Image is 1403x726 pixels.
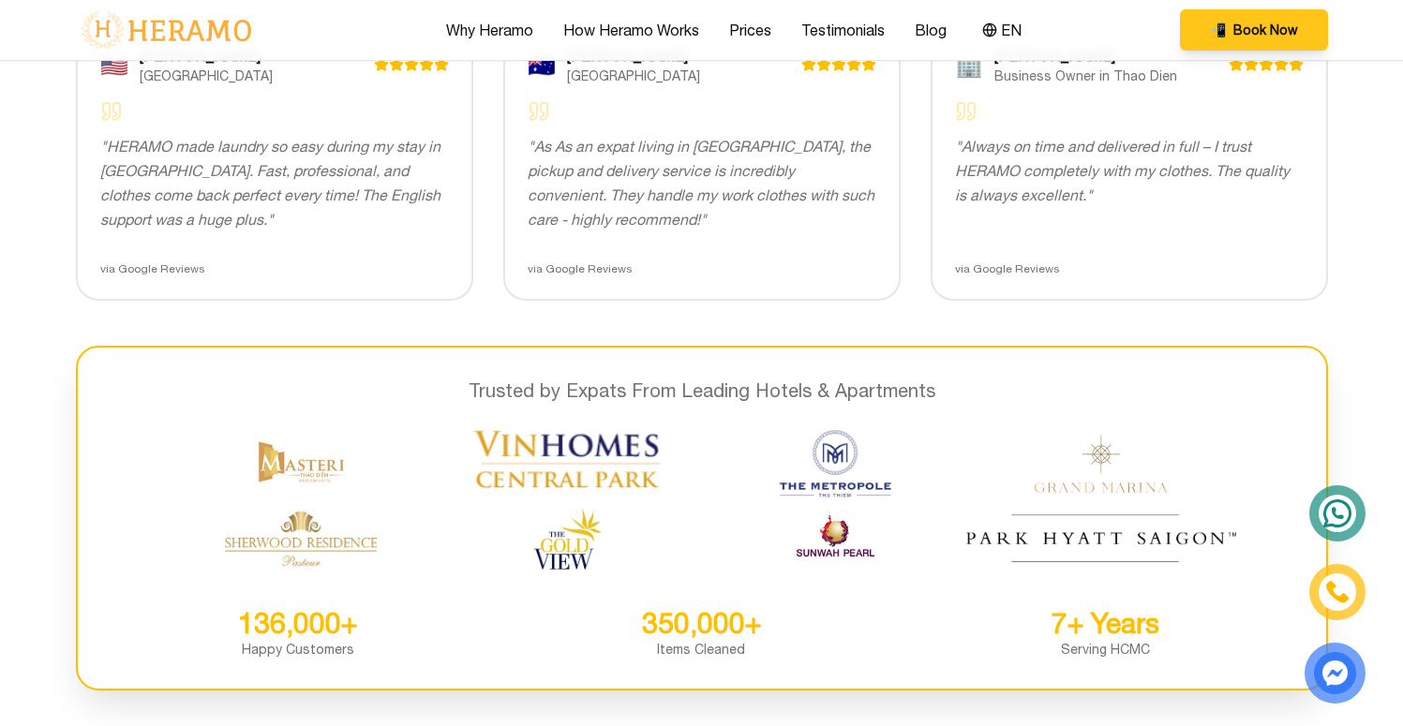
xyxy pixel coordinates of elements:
[511,640,892,659] div: Items Cleaned
[446,19,533,41] a: Why Heramo
[214,501,389,576] img: Sherwood Residence
[994,67,1229,85] div: Business Owner in Thao Dien
[1312,567,1363,617] a: phone-icon
[108,606,489,640] div: 136,000+
[100,134,449,231] p: " HERAMO made laundry so easy during my stay in [GEOGRAPHIC_DATA]. Fast, professional, and clothe...
[955,134,1304,207] p: " Always on time and delivered in full – I trust HERAMO completely with my clothes. The quality i...
[1210,21,1226,39] span: phone
[769,426,901,501] img: The Metropole Thu Thiem
[100,50,128,80] div: 🇺🇸
[915,19,947,41] a: Blog
[801,19,885,41] a: Testimonials
[528,134,876,231] p: " As As an expat living in [GEOGRAPHIC_DATA], the pickup and delivery service is incredibly conve...
[966,501,1236,576] img: Park Hyatt Saigon
[1180,9,1328,51] button: phone Book Now
[252,426,351,501] img: Masteri Thao Dien
[530,501,605,576] img: The Gold View
[955,50,983,80] div: 🏢
[977,18,1027,42] button: EN
[785,501,885,576] img: Sunwah Pearl
[100,261,449,276] div: via Google Reviews
[108,378,1296,404] h3: Trusted by Expats From Leading Hotels & Apartments
[511,606,892,640] div: 350,000+
[528,50,556,80] div: 🇦🇺
[563,19,699,41] a: How Heramo Works
[1233,21,1298,39] span: Book Now
[528,261,876,276] div: via Google Reviews
[915,640,1296,659] div: Serving HCMC
[955,261,1304,276] div: via Google Reviews
[140,67,374,85] div: [GEOGRAPHIC_DATA]
[729,19,771,41] a: Prices
[463,426,673,501] img: Vinhomes Central Park
[108,640,489,659] div: Happy Customers
[1327,582,1348,602] img: phone-icon
[1033,426,1170,501] img: Grand Marina
[76,10,257,50] img: logo-with-text.png
[567,67,801,85] div: [GEOGRAPHIC_DATA]
[915,606,1296,640] div: 7+ Years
